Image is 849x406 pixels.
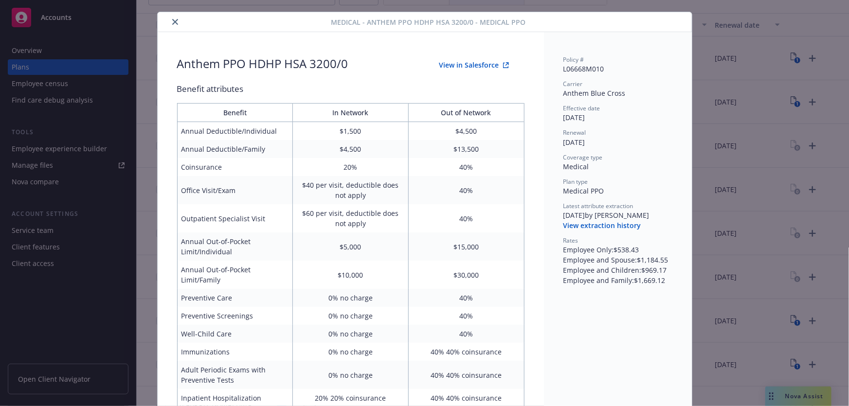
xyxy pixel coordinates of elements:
[408,307,524,325] td: 40%
[563,55,584,64] span: Policy #
[293,307,409,325] td: 0% no charge
[177,289,293,307] td: Preventive Care
[177,343,293,361] td: Immunizations
[408,176,524,204] td: 40%
[408,325,524,343] td: 40%
[293,158,409,176] td: 20%
[177,361,293,389] td: Adult Periodic Exams with Preventive Tests
[563,153,603,161] span: Coverage type
[563,80,583,88] span: Carrier
[169,16,181,28] button: close
[177,307,293,325] td: Preventive Screenings
[563,137,672,147] div: [DATE]
[293,176,409,204] td: $40 per visit, deductible does not apply
[177,158,293,176] td: Coinsurance
[563,88,672,98] div: Anthem Blue Cross
[177,83,524,95] div: Benefit attributes
[563,104,600,112] span: Effective date
[293,325,409,343] td: 0% no charge
[563,177,588,186] span: Plan type
[177,261,293,289] td: Annual Out-of-Pocket Limit/Family
[177,55,348,75] div: Anthem PPO HDHP HSA 3200/0
[563,221,641,230] button: View extraction history
[408,261,524,289] td: $30,000
[293,261,409,289] td: $10,000
[177,325,293,343] td: Well-Child Care
[293,343,409,361] td: 0% no charge
[408,158,524,176] td: 40%
[563,245,672,255] div: Employee Only : $538.43
[293,122,409,141] td: $1,500
[293,204,409,232] td: $60 per visit, deductible does not apply
[177,104,293,122] th: Benefit
[408,104,524,122] th: Out of Network
[408,204,524,232] td: 40%
[408,289,524,307] td: 40%
[563,255,672,265] div: Employee and Spouse : $1,184.55
[408,343,524,361] td: 40% 40% coinsurance
[293,361,409,389] td: 0% no charge
[563,128,586,137] span: Renewal
[408,122,524,141] td: $4,500
[408,140,524,158] td: $13,500
[177,232,293,261] td: Annual Out-of-Pocket Limit/Individual
[563,265,672,275] div: Employee and Children : $969.17
[293,232,409,261] td: $5,000
[563,275,672,285] div: Employee and Family : $1,669.12
[177,204,293,232] td: Outpatient Specialist Visit
[563,236,578,245] span: Rates
[177,176,293,204] td: Office Visit/Exam
[408,361,524,389] td: 40% 40% coinsurance
[563,64,672,74] div: L06668M010
[424,55,524,75] button: View in Salesforce
[563,210,672,220] div: [DATE] by [PERSON_NAME]
[293,104,409,122] th: In Network
[293,140,409,158] td: $4,500
[177,140,293,158] td: Annual Deductible/Family
[563,112,672,123] div: [DATE]
[563,161,672,172] div: Medical
[293,289,409,307] td: 0% no charge
[563,186,672,196] div: Medical PPO
[563,202,633,210] span: Latest attribute extraction
[177,122,293,141] td: Annual Deductible/Individual
[408,232,524,261] td: $15,000
[331,17,526,27] span: Medical - Anthem PPO HDHP HSA 3200/0 - Medical PPO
